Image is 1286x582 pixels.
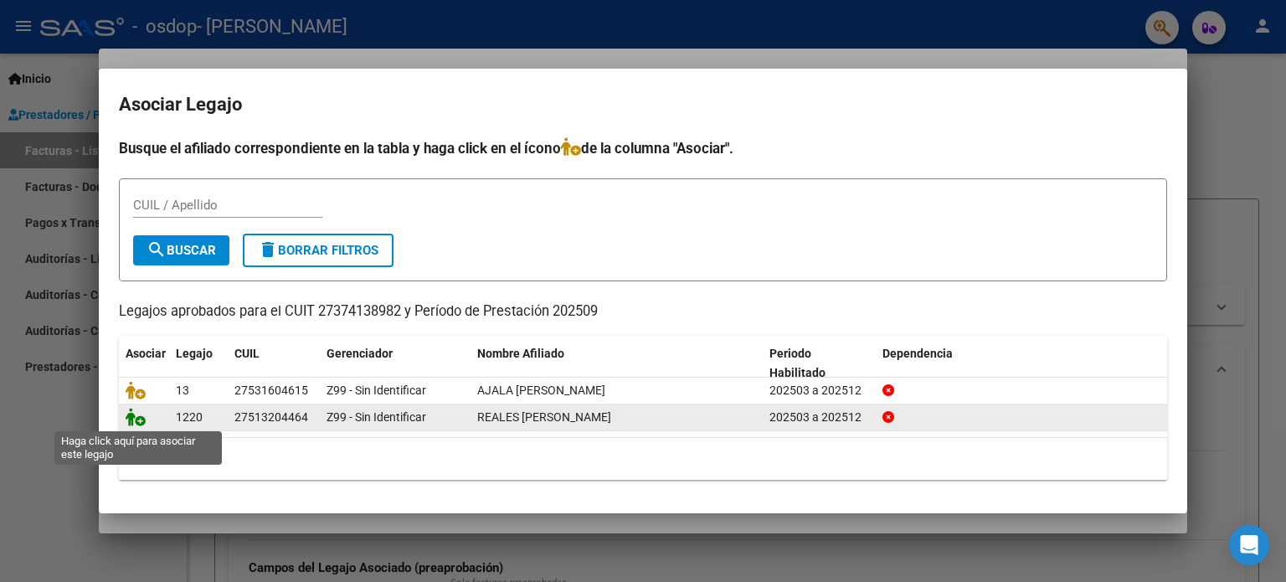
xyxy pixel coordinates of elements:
h2: Asociar Legajo [119,89,1167,121]
div: 202503 a 202512 [769,381,869,400]
span: Gerenciador [327,347,393,360]
datatable-header-cell: Periodo Habilitado [763,336,876,391]
datatable-header-cell: Dependencia [876,336,1168,391]
datatable-header-cell: Asociar [119,336,169,391]
button: Buscar [133,235,229,265]
div: 27513204464 [234,408,308,427]
span: Asociar [126,347,166,360]
datatable-header-cell: Nombre Afiliado [471,336,763,391]
button: Borrar Filtros [243,234,394,267]
datatable-header-cell: Gerenciador [320,336,471,391]
span: Z99 - Sin Identificar [327,384,426,397]
span: Buscar [147,243,216,258]
span: Legajo [176,347,213,360]
span: CUIL [234,347,260,360]
div: Open Intercom Messenger [1229,525,1269,565]
span: Z99 - Sin Identificar [327,410,426,424]
datatable-header-cell: Legajo [169,336,228,391]
span: Periodo Habilitado [769,347,826,379]
span: Nombre Afiliado [477,347,564,360]
mat-icon: delete [258,239,278,260]
span: 1220 [176,410,203,424]
div: 202503 a 202512 [769,408,869,427]
div: 2 registros [119,438,1167,480]
span: REALES ANA MILAGROS [477,410,611,424]
span: AJALA ANA GUADALUPE [477,384,605,397]
span: Borrar Filtros [258,243,378,258]
mat-icon: search [147,239,167,260]
div: 27531604615 [234,381,308,400]
datatable-header-cell: CUIL [228,336,320,391]
span: 13 [176,384,189,397]
h4: Busque el afiliado correspondiente en la tabla y haga click en el ícono de la columna "Asociar". [119,137,1167,159]
span: Dependencia [882,347,953,360]
p: Legajos aprobados para el CUIT 27374138982 y Período de Prestación 202509 [119,301,1167,322]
